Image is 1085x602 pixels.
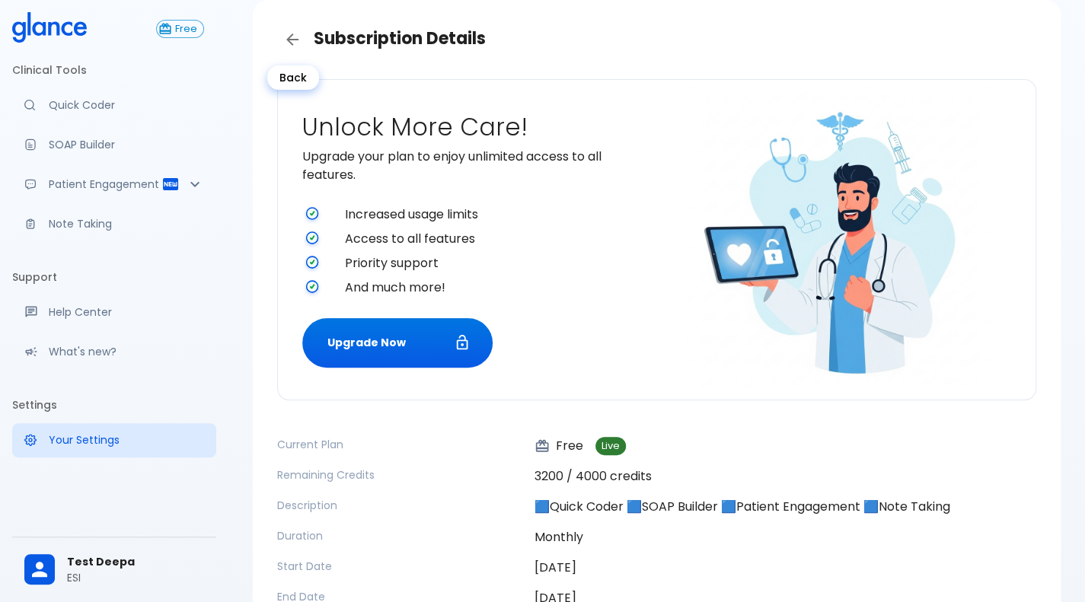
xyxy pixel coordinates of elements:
[49,177,161,192] p: Patient Engagement
[302,318,493,368] button: Upgrade Now
[595,441,626,452] span: Live
[12,88,216,122] a: Moramiz: Find ICD10AM codes instantly
[277,437,522,452] p: Current Plan
[67,554,204,570] span: Test Deepa
[277,24,308,55] a: Back
[277,498,522,513] p: Description
[67,570,204,585] p: ESI
[535,498,1036,516] p: 🟦Quick Coder 🟦SOAP Builder 🟦Patient Engagement 🟦Note Taking
[49,344,204,359] p: What's new?
[345,230,651,248] span: Access to all features
[156,20,204,38] button: Free
[12,295,216,329] a: Get help from our support team
[345,205,651,224] span: Increased usage limits
[169,24,203,35] span: Free
[12,423,216,457] a: Manage your settings
[685,86,989,390] img: doctor-unlocking-care
[12,387,216,423] li: Settings
[302,148,651,184] p: Upgrade your plan to enjoy unlimited access to all features.
[49,216,204,231] p: Note Taking
[277,467,522,483] p: Remaining Credits
[12,259,216,295] li: Support
[49,137,204,152] p: SOAP Builder
[302,113,651,142] h2: Unlock More Care!
[12,335,216,368] div: Recent updates and feature releases
[277,24,1036,55] h3: Subscription Details
[12,52,216,88] li: Clinical Tools
[345,254,651,272] span: Priority support
[49,432,204,448] p: Your Settings
[535,467,1036,486] p: 3200 / 4000 credits
[12,128,216,161] a: Docugen: Compose a clinical documentation in seconds
[277,559,522,574] p: Start Date
[277,528,522,543] p: Duration
[49,97,204,113] p: Quick Coder
[49,304,204,320] p: Help Center
[12,167,216,201] div: Patient Reports & Referrals
[535,559,576,576] time: [DATE]
[345,279,651,297] span: And much more!
[267,65,319,90] div: Back
[535,437,583,455] p: Free
[535,528,1036,546] p: Monthly
[12,207,216,240] a: Advanced note-taking
[12,543,216,596] div: Test DeepaESI
[156,20,216,38] a: Click to view or change your subscription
